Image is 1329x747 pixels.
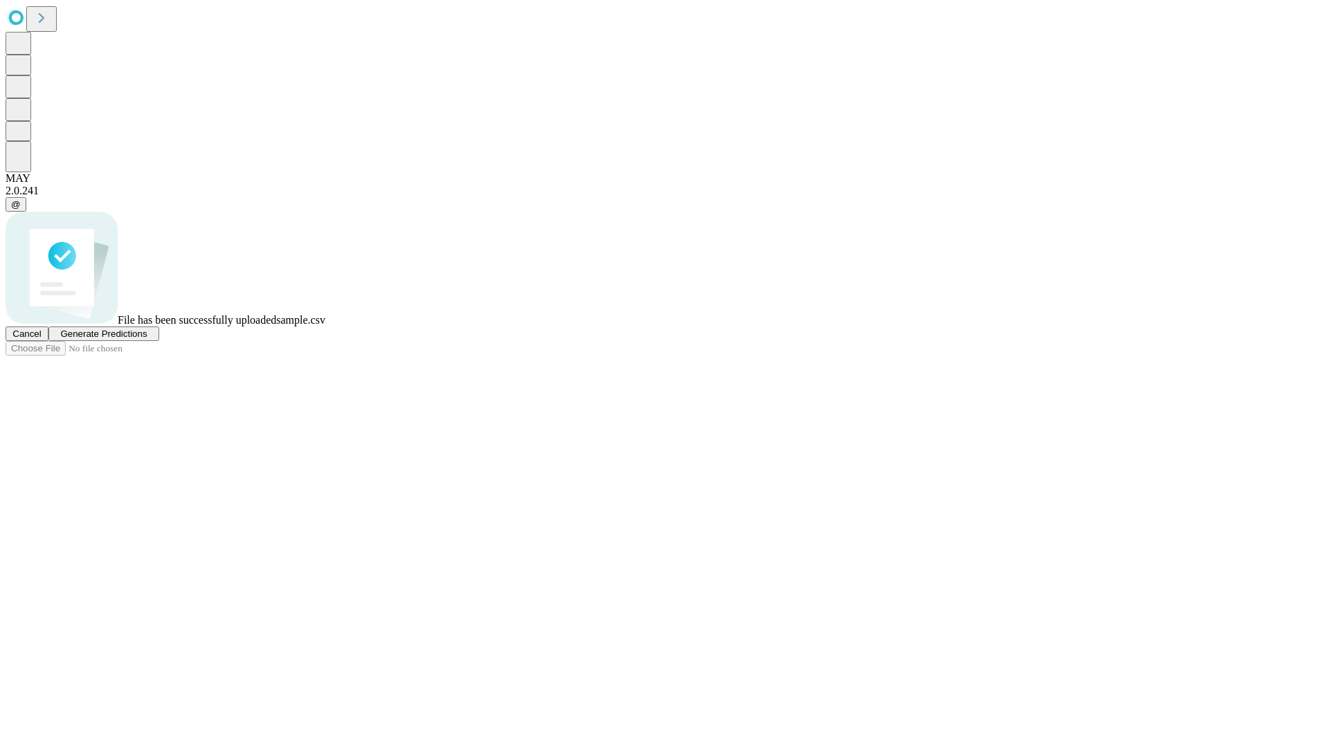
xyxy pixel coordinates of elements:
span: Generate Predictions [60,329,147,339]
button: Cancel [6,326,48,341]
span: @ [11,199,21,210]
button: @ [6,197,26,212]
button: Generate Predictions [48,326,159,341]
span: sample.csv [276,314,325,326]
span: File has been successfully uploaded [118,314,276,326]
span: Cancel [12,329,42,339]
div: 2.0.241 [6,185,1323,197]
div: MAY [6,172,1323,185]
